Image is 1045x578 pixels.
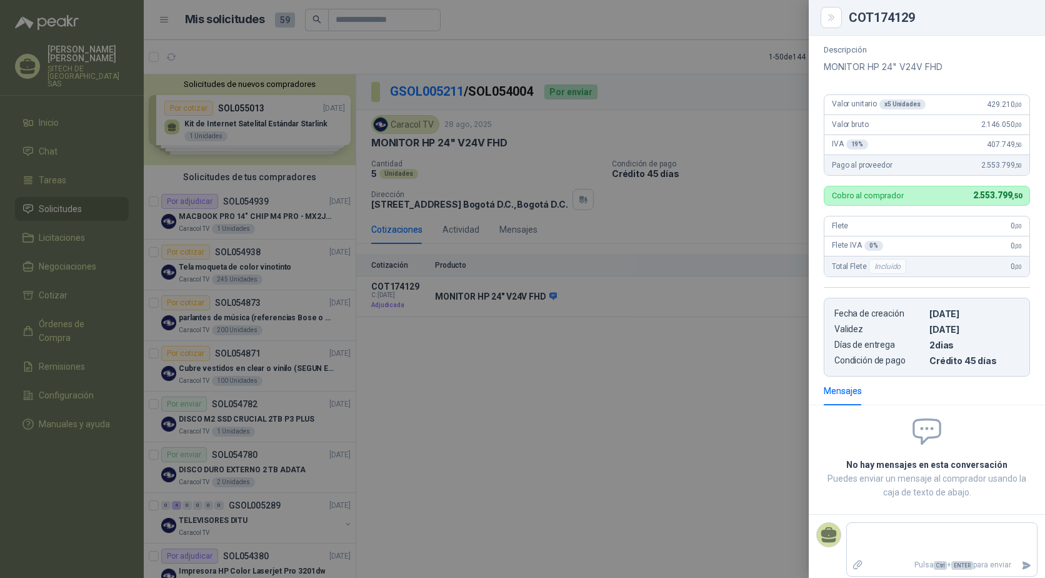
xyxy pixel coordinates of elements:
[1014,121,1022,128] span: ,00
[864,241,883,251] div: 0 %
[834,308,924,319] p: Fecha de creación
[929,340,1019,350] p: 2 dias
[1012,192,1022,200] span: ,50
[981,120,1022,129] span: 2.146.050
[868,554,1017,576] p: Pulsa + para enviar
[847,554,868,576] label: Adjuntar archivos
[1014,101,1022,108] span: ,00
[824,59,1030,74] p: MONITOR HP 24" V24V FHD
[824,384,862,398] div: Mensajes
[834,340,924,350] p: Días de entrega
[824,10,839,25] button: Close
[824,45,1030,54] p: Descripción
[929,324,1019,335] p: [DATE]
[834,324,924,335] p: Validez
[834,355,924,366] p: Condición de pago
[1014,162,1022,169] span: ,50
[1014,141,1022,148] span: ,50
[951,561,973,570] span: ENTER
[973,190,1022,200] span: 2.553.799
[832,259,909,274] span: Total Flete
[869,259,906,274] div: Incluido
[832,161,892,170] span: Pago al proveedor
[832,139,868,150] span: IVA
[879,99,926,109] div: x 5 Unidades
[987,140,1022,149] span: 407.749
[1016,554,1037,576] button: Enviar
[929,308,1019,319] p: [DATE]
[832,99,926,109] span: Valor unitario
[1011,221,1022,230] span: 0
[849,11,1030,24] div: COT174129
[981,161,1022,170] span: 2.553.799
[832,241,883,251] span: Flete IVA
[1014,263,1022,270] span: ,00
[987,100,1022,109] span: 429.210
[824,458,1030,472] h2: No hay mensajes en esta conversación
[832,120,868,129] span: Valor bruto
[824,472,1030,499] p: Puedes enviar un mensaje al comprador usando la caja de texto de abajo.
[832,221,848,230] span: Flete
[1011,262,1022,271] span: 0
[832,191,904,200] p: Cobro al comprador
[1014,243,1022,250] span: ,00
[846,139,869,150] div: 19 %
[929,355,1019,366] p: Crédito 45 días
[1011,241,1022,250] span: 0
[934,561,947,570] span: Ctrl
[1014,223,1022,230] span: ,00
